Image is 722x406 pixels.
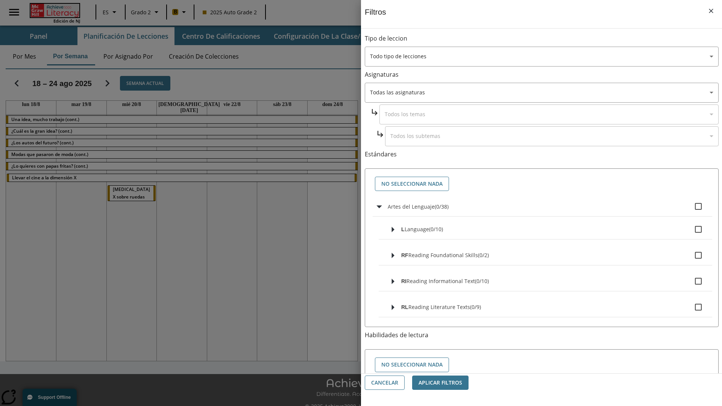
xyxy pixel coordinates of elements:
[375,177,449,191] button: No seleccionar nada
[373,197,712,378] ul: Seleccione estándares
[478,251,489,259] span: 0 estándares seleccionados/2 estándares en grupo
[407,277,475,285] span: Reading Informational Text
[405,226,429,233] span: Language
[475,277,489,285] span: 0 estándares seleccionados/10 estándares en grupo
[365,331,719,339] p: Habilidades de lectura
[365,150,719,159] p: Estándares
[401,252,408,258] span: RF
[401,278,407,284] span: RI
[371,356,712,374] div: Seleccione habilidades
[365,47,719,67] div: Seleccione un tipo de lección
[408,251,478,259] span: Reading Foundational Skills
[371,175,712,193] div: Seleccione estándares
[703,3,719,19] button: Cerrar los filtros del Menú lateral
[379,105,719,124] div: Seleccione una Asignatura
[429,226,443,233] span: 0 estándares seleccionados/10 estándares en grupo
[408,303,470,311] span: Reading Literature Texts
[412,376,469,390] button: Aplicar Filtros
[375,358,449,372] button: No seleccionar nada
[365,70,719,79] p: Asignaturas
[401,226,405,232] span: L
[435,203,449,210] span: 0 estándares seleccionados/38 estándares en grupo
[388,203,435,210] span: Artes del Lenguaje
[401,304,408,310] span: RL
[385,126,719,146] div: Seleccione una Asignatura
[470,303,481,311] span: 0 estándares seleccionados/9 estándares en grupo
[365,376,405,390] button: Cancelar
[365,83,719,103] div: Seleccione una Asignatura
[365,34,719,43] p: Tipo de leccion
[365,8,386,28] h1: Filtros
